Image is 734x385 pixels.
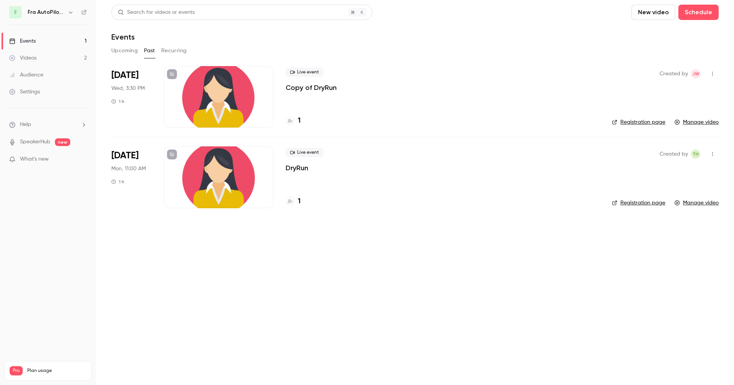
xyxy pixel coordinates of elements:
[111,69,139,81] span: [DATE]
[20,138,50,146] a: SpeakerHub
[286,163,308,173] a: DryRun
[674,118,719,126] a: Manage video
[118,8,195,17] div: Search for videos or events
[78,156,87,163] iframe: Noticeable Trigger
[111,85,145,92] span: Wed, 3:30 PM
[111,45,138,57] button: Upcoming
[161,45,187,57] button: Recurring
[9,71,43,79] div: Audience
[692,69,699,78] span: JW
[691,149,700,159] span: Thomas Herskind
[286,196,301,207] a: 1
[28,8,64,16] h6: Fra AutoPilot til TimeLog
[632,5,675,20] button: New video
[286,83,337,92] a: Copy of DryRun
[20,121,31,129] span: Help
[612,118,665,126] a: Registration page
[27,368,86,374] span: Plan usage
[286,116,301,126] a: 1
[286,68,324,77] span: Live event
[111,179,124,185] div: 1 h
[9,54,36,62] div: Videos
[9,88,40,96] div: Settings
[144,45,155,57] button: Past
[111,146,152,208] div: Sep 8 Mon, 11:00 AM (Europe/Copenhagen)
[286,148,324,157] span: Live event
[298,196,301,207] h4: 1
[14,8,17,17] span: F
[691,69,700,78] span: Jens Wind-Hasager
[660,69,688,78] span: Created by
[678,5,719,20] button: Schedule
[298,116,301,126] h4: 1
[660,149,688,159] span: Created by
[111,32,135,41] h1: Events
[10,366,23,375] span: Pro
[674,199,719,207] a: Manage video
[9,37,36,45] div: Events
[111,98,124,105] div: 1 h
[111,66,152,128] div: Sep 24 Wed, 3:30 PM (Europe/Copenhagen)
[9,121,87,129] li: help-dropdown-opener
[693,149,699,159] span: TH
[55,138,70,146] span: new
[612,199,665,207] a: Registration page
[111,149,139,162] span: [DATE]
[111,165,146,173] span: Mon, 11:00 AM
[20,155,49,163] span: What's new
